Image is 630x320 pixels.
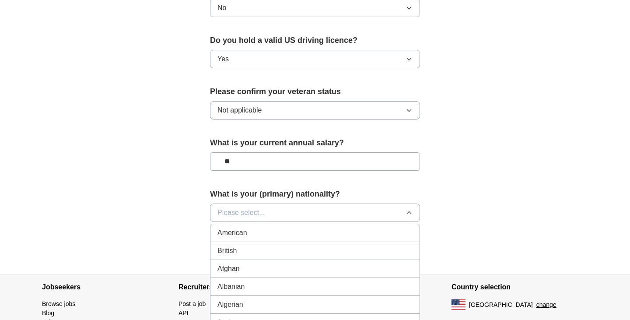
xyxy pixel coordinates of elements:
span: Albanian [217,281,245,292]
label: Please confirm your veteran status [210,86,420,98]
a: API [178,309,189,316]
span: No [217,3,226,13]
button: Please select... [210,204,420,222]
label: What is your (primary) nationality? [210,188,420,200]
button: Not applicable [210,101,420,120]
span: Afghan [217,264,240,274]
label: Do you hold a valid US driving licence? [210,35,420,46]
a: Post a job [178,300,206,307]
span: Algerian [217,299,243,310]
span: Not applicable [217,105,262,116]
button: change [536,300,556,309]
a: Blog [42,309,54,316]
span: [GEOGRAPHIC_DATA] [469,300,533,309]
span: American [217,228,247,238]
span: Please select... [217,207,265,218]
span: Yes [217,54,229,64]
h4: Country selection [451,275,588,299]
label: What is your current annual salary? [210,137,420,149]
span: British [217,246,237,256]
button: Yes [210,50,420,68]
a: Browse jobs [42,300,75,307]
img: US flag [451,299,465,310]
